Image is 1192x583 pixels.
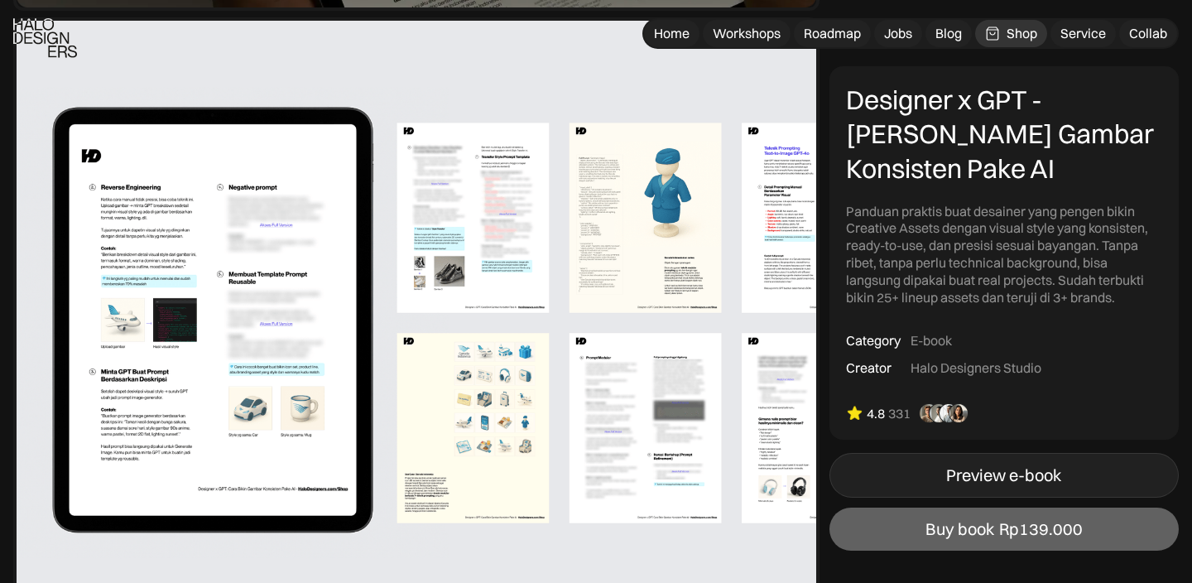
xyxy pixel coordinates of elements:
[829,508,1179,551] a: Buy bookRp139.000
[846,359,892,377] div: Creator
[846,203,1162,306] div: Panduan praktis buat desainer yang pengen bikin Creative Assets dengan visual style yang konsiste...
[1060,25,1106,42] div: Service
[867,405,885,422] div: 4.8
[888,405,911,422] div: 331
[829,453,1179,498] a: Preview e-book
[935,25,962,42] div: Blog
[884,25,912,42] div: Jobs
[794,20,871,47] a: Roadmap
[911,359,1041,377] div: Halo Designers Studio
[846,333,901,350] div: Category
[975,20,1047,47] a: Shop
[999,519,1083,539] div: Rp139.000
[1129,25,1167,42] div: Collab
[946,465,1061,485] div: Preview e-book
[1050,20,1116,47] a: Service
[654,25,690,42] div: Home
[804,25,861,42] div: Roadmap
[925,519,994,539] div: Buy book
[874,20,922,47] a: Jobs
[1119,20,1177,47] a: Collab
[644,20,699,47] a: Home
[703,20,791,47] a: Workshops
[1007,25,1037,42] div: Shop
[846,83,1162,186] div: Designer x GPT - [PERSON_NAME] Gambar Konsisten Pake AI
[911,333,952,350] div: E-book
[713,25,781,42] div: Workshops
[925,20,972,47] a: Blog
